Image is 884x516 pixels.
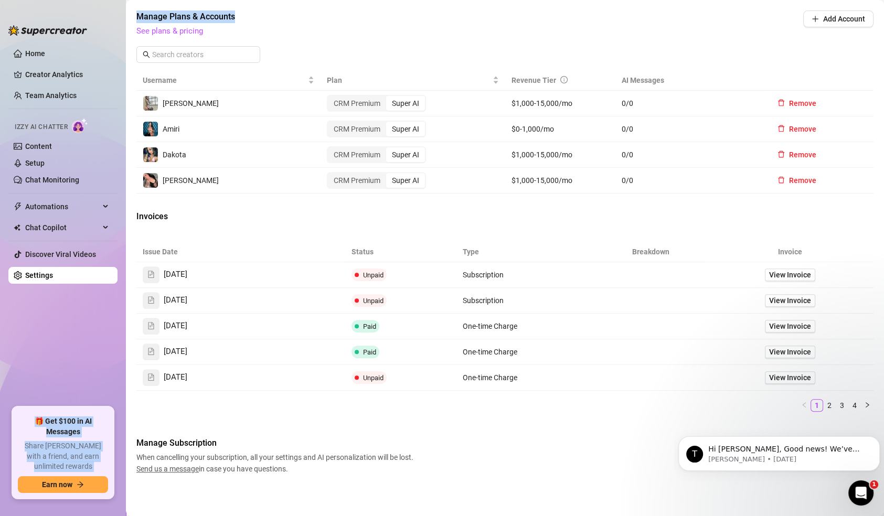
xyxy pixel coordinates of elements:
[143,51,150,58] span: search
[811,399,823,412] li: 1
[328,173,386,188] div: CRM Premium
[25,176,79,184] a: Chat Monitoring
[147,373,155,381] span: file-text
[870,480,878,489] span: 1
[505,116,616,142] td: $0-1,000/mo
[622,175,757,186] span: 0 / 0
[864,402,870,408] span: right
[707,242,874,262] th: Invoice
[861,399,874,412] button: right
[769,320,811,332] span: View Invoice
[15,122,68,132] span: Izzy AI Chatter
[143,147,158,162] img: Dakota
[25,198,100,215] span: Automations
[765,294,815,307] a: View Invoice
[512,76,556,84] span: Revenue Tier
[778,99,785,106] span: delete
[136,242,345,262] th: Issue Date
[25,250,96,259] a: Discover Viral Videos
[77,481,84,488] span: arrow-right
[18,476,108,493] button: Earn nowarrow-right
[327,74,490,86] span: Plan
[386,122,425,136] div: Super AI
[327,95,426,112] div: segmented control
[769,346,811,358] span: View Invoice
[25,49,45,58] a: Home
[25,142,52,150] a: Content
[798,399,811,412] li: Previous Page
[803,10,874,27] button: Add Account
[836,400,848,411] a: 3
[622,123,757,135] span: 0 / 0
[72,118,88,133] img: AI Chatter
[769,295,811,306] span: View Invoice
[363,297,384,305] span: Unpaid
[18,441,108,472] span: Share [PERSON_NAME] with a friend, and earn unlimited rewards
[25,271,53,279] a: Settings
[136,465,199,473] span: Send us a message
[812,15,819,23] span: plus
[143,173,158,188] img: Bonnie
[769,372,811,383] span: View Invoice
[363,348,376,356] span: Paid
[363,322,376,330] span: Paid
[164,346,187,358] span: [DATE]
[769,121,825,137] button: Remove
[25,66,109,83] a: Creator Analytics
[386,96,425,111] div: Super AI
[505,168,616,193] td: $1,000-15,000/mo
[143,74,306,86] span: Username
[848,399,861,412] li: 4
[163,99,219,107] span: [PERSON_NAME]
[789,176,816,185] span: Remove
[147,348,155,355] span: file-text
[327,172,426,189] div: segmented control
[152,49,246,60] input: Search creators
[147,271,155,278] span: file-text
[42,480,72,489] span: Earn now
[147,322,155,329] span: file-text
[778,125,785,132] span: delete
[811,400,823,411] a: 1
[463,322,517,330] span: One-time Charge
[136,10,732,23] span: Manage Plans & Accounts
[136,26,203,36] a: See plans & pricing
[824,400,835,411] a: 2
[345,242,456,262] th: Status
[147,296,155,304] span: file-text
[849,400,860,411] a: 4
[463,271,504,279] span: Subscription
[164,371,187,384] span: [DATE]
[505,142,616,168] td: $1,000-15,000/mo
[801,402,807,408] span: left
[769,95,825,112] button: Remove
[595,242,707,262] th: Breakdown
[363,271,384,279] span: Unpaid
[861,399,874,412] li: Next Page
[615,70,763,91] th: AI Messages
[823,15,865,23] span: Add Account
[143,96,158,111] img: Erika
[765,371,815,384] a: View Invoice
[789,125,816,133] span: Remove
[674,414,884,488] iframe: Intercom notifications message
[765,268,815,281] a: View Invoice
[136,437,417,449] span: Manage Subscription
[778,176,785,184] span: delete
[823,399,836,412] li: 2
[836,399,848,412] li: 3
[25,159,45,167] a: Setup
[769,269,811,281] span: View Invoice
[386,147,425,162] div: Super AI
[327,146,426,163] div: segmented control
[18,416,108,437] span: 🎁 Get $100 in AI Messages
[164,294,187,307] span: [DATE]
[765,320,815,332] a: View Invoice
[560,76,568,83] span: info-circle
[143,122,158,136] img: Amiri
[136,210,313,223] span: Invoices
[765,346,815,358] a: View Invoice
